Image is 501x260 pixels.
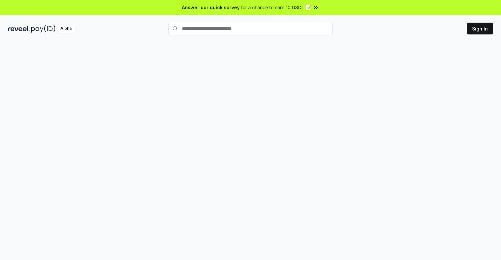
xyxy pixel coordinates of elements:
[467,23,493,34] button: Sign In
[31,25,55,33] img: pay_id
[8,25,30,33] img: reveel_dark
[241,4,311,11] span: for a chance to earn 10 USDT 📝
[57,25,75,33] div: Alpha
[182,4,240,11] span: Answer our quick survey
